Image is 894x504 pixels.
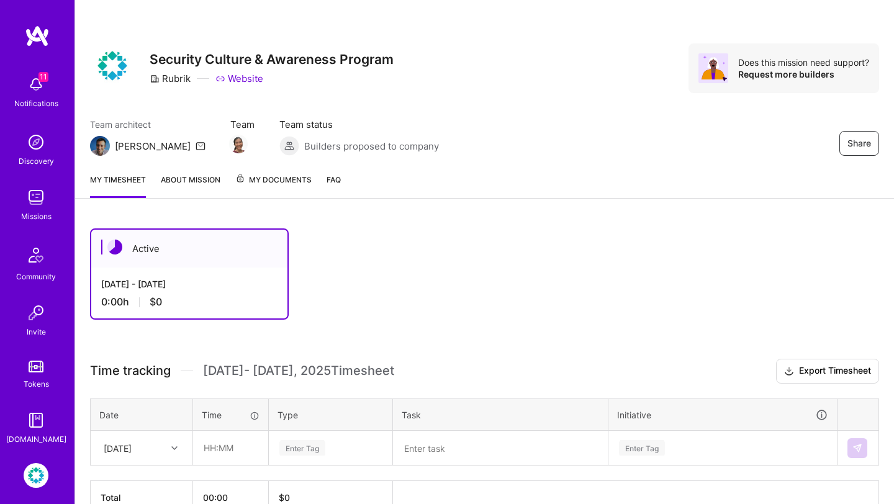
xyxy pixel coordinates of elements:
a: Rubrik: Security Culture & Awareness Program [20,463,52,488]
span: [DATE] - [DATE] , 2025 Timesheet [203,363,394,379]
span: $ 0 [279,492,290,503]
img: Invite [24,300,48,325]
span: Team [230,118,255,131]
div: Does this mission need support? [738,56,869,68]
img: Team Architect [90,136,110,156]
img: guide book [24,408,48,433]
h3: Security Culture & Awareness Program [150,52,394,67]
a: My Documents [235,173,312,198]
div: Time [202,408,260,421]
div: Missions [21,210,52,223]
span: Team status [279,118,439,131]
div: Notifications [14,97,58,110]
i: icon CompanyGray [150,74,160,84]
button: Export Timesheet [776,359,879,384]
div: Initiative [617,408,828,422]
div: Active [91,230,287,268]
a: My timesheet [90,173,146,198]
div: Request more builders [738,68,869,80]
a: About Mission [161,173,220,198]
div: Tokens [24,377,49,390]
img: Avatar [698,53,728,83]
i: icon Download [784,365,794,378]
th: Date [91,398,193,431]
div: Rubrik [150,72,191,85]
span: My Documents [235,173,312,187]
div: Invite [27,325,46,338]
div: [DATE] [104,441,132,454]
th: Type [269,398,393,431]
span: Builders proposed to company [304,140,439,153]
img: teamwork [24,185,48,210]
img: Submit [852,443,862,453]
button: Share [839,131,879,156]
span: Share [847,137,871,150]
span: 11 [38,72,48,82]
th: Task [393,398,608,431]
div: [PERSON_NAME] [115,140,191,153]
i: icon Chevron [171,445,178,451]
div: 0:00 h [101,295,278,308]
a: Team Member Avatar [230,133,246,155]
img: Active [107,240,122,254]
img: Builders proposed to company [279,136,299,156]
a: FAQ [327,173,341,198]
input: HH:MM [194,431,268,464]
img: logo [25,25,50,47]
img: Company Logo [90,43,135,88]
a: Website [215,72,263,85]
i: icon Mail [196,141,205,151]
span: $0 [150,295,162,308]
div: [DATE] - [DATE] [101,277,278,290]
span: Time tracking [90,363,171,379]
img: tokens [29,361,43,372]
div: Community [16,270,56,283]
div: Discovery [19,155,54,168]
div: Enter Tag [279,438,325,457]
span: Team architect [90,118,205,131]
img: Rubrik: Security Culture & Awareness Program [24,463,48,488]
img: Team Member Avatar [229,135,248,153]
img: discovery [24,130,48,155]
div: [DOMAIN_NAME] [6,433,66,446]
img: Community [21,240,51,270]
img: bell [24,72,48,97]
div: Enter Tag [619,438,665,457]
